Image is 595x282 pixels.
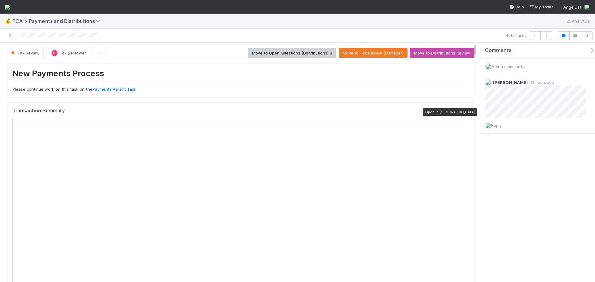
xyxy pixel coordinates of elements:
span: Add a comment... [491,64,525,69]
span: 💰 [5,18,11,24]
span: Reply... [491,123,505,128]
span: Comments [485,47,512,54]
span: 4 of 6 tasks [506,32,527,38]
a: My Tasks [529,4,553,10]
img: logo-inverted-e16ddd16eac7371096b0.svg [5,5,10,10]
h5: Transaction Summary [12,108,65,114]
span: 18 hours ago [528,80,554,85]
a: Analytics [566,17,590,25]
p: Please continue work on this task on the [12,86,469,93]
img: avatar_c8e523dd-415a-4cf0-87a3-4b787501e7b6.png [485,123,491,129]
button: Tax Review [7,48,44,58]
button: TBTax Belltower [46,48,90,58]
span: AngelList [563,5,581,10]
img: avatar_c8e523dd-415a-4cf0-87a3-4b787501e7b6.png [485,63,491,70]
button: Move to Distributions Review [410,48,474,58]
span: [PERSON_NAME] [493,80,528,85]
button: Move to Tax Review (Manager) [339,48,408,58]
a: Payments Parent Task [92,87,136,92]
span: PCA > Payments and Distributions [12,18,104,24]
img: avatar_c8e523dd-415a-4cf0-87a3-4b787501e7b6.png [584,4,590,10]
span: TB [53,51,57,55]
span: Tax Review [10,50,40,55]
div: Help [509,4,524,10]
button: Move to Open Questions (Distributions) 8 [248,48,336,58]
img: avatar_87e1a465-5456-4979-8ac4-f0cdb5bbfe2d.png [485,79,491,85]
h1: New Payments Process [12,68,469,81]
span: Tax Belltower [59,50,86,55]
span: My Tasks [529,4,553,9]
div: Tax Belltower [51,50,58,56]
